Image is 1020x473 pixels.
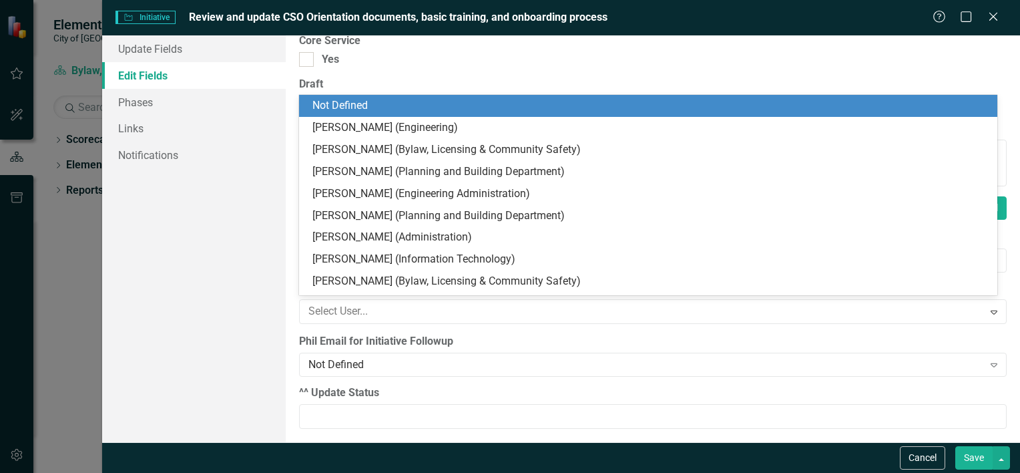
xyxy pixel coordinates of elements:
div: [PERSON_NAME] (Planning and Building Department) [312,208,989,224]
button: Save [955,446,993,470]
span: Review and update CSO Orientation documents, basic training, and onboarding process [189,11,607,23]
div: [PERSON_NAME] (Bylaw, Licensing & Community Safety) [312,142,989,158]
a: Links [102,115,286,142]
a: Phases [102,89,286,116]
label: Core Service [299,33,1007,49]
label: ^^ Update Status [299,385,1007,401]
span: Initiative [115,11,176,24]
a: Edit Fields [102,62,286,89]
div: [PERSON_NAME] (Engineering Administration) [312,186,989,202]
div: Not Defined [312,98,989,114]
a: Notifications [102,142,286,168]
label: Draft [299,77,1007,92]
a: Update Fields [102,35,286,62]
div: Not Defined [308,357,983,373]
label: Phil Email for Initiative Followup [299,334,1007,349]
div: Yes [322,52,339,67]
div: [PERSON_NAME] (Bylaw, Licensing & Community Safety) [312,274,989,289]
div: [PERSON_NAME] (Planning and Building Department) [312,164,989,180]
div: [PERSON_NAME] (Information Technology) [312,252,989,267]
div: [PERSON_NAME] (Administration) [312,230,989,245]
div: [PERSON_NAME] (Engineering) [312,120,989,136]
button: Cancel [900,446,945,470]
